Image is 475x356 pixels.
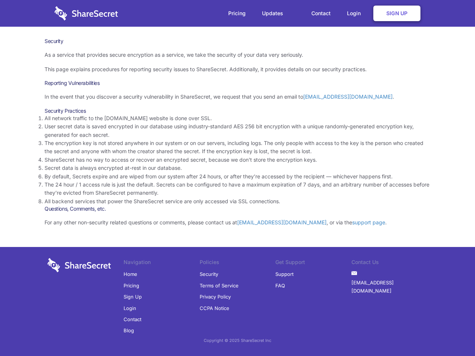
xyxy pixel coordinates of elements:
[45,139,430,156] li: The encryption key is not stored anywhere in our system or on our servers, including logs. The on...
[124,280,139,291] a: Pricing
[275,258,351,268] li: Get Support
[304,2,338,25] a: Contact
[45,218,430,227] p: For any other non-security related questions or comments, please contact us at , or via the .
[200,268,218,280] a: Security
[351,258,427,268] li: Contact Us
[124,325,134,336] a: Blog
[45,93,430,101] p: In the event that you discover a security vulnerability in ShareSecret, we request that you send ...
[45,205,430,212] h3: Questions, Comments, etc.
[45,114,430,122] li: All network traffic to the [DOMAIN_NAME] website is done over SSL.
[45,38,430,44] h1: Security
[351,277,427,297] a: [EMAIL_ADDRESS][DOMAIN_NAME]
[124,314,141,325] a: Contact
[200,303,229,314] a: CCPA Notice
[200,280,239,291] a: Terms of Service
[45,181,430,197] li: The 24 hour / 1 access rule is just the default. Secrets can be configured to have a maximum expi...
[45,122,430,139] li: User secret data is saved encrypted in our database using industry-standard AES 256 bit encryptio...
[200,291,231,302] a: Privacy Policy
[373,6,420,21] a: Sign Up
[45,51,430,59] p: As a service that provides secure encryption as a service, we take the security of your data very...
[340,2,372,25] a: Login
[200,258,276,268] li: Policies
[45,164,430,172] li: Secret data is always encrypted at-rest in our database.
[237,219,327,225] a: [EMAIL_ADDRESS][DOMAIN_NAME]
[124,268,137,280] a: Home
[45,197,430,205] li: All backend services that power the ShareSecret service are only accessed via SSL connections.
[221,2,253,25] a: Pricing
[124,291,142,302] a: Sign Up
[275,280,285,291] a: FAQ
[45,108,430,114] h3: Security Practices
[45,80,430,86] h3: Reporting Vulnerabilities
[124,258,200,268] li: Navigation
[45,156,430,164] li: ShareSecret has no way to access or recover an encrypted secret, because we don’t store the encry...
[352,219,385,225] a: support page
[45,172,430,181] li: By default, Secrets expire and are wiped from our system after 24 hours, or after they’re accesse...
[45,65,430,73] p: This page explains procedures for reporting security issues to ShareSecret. Additionally, it prov...
[275,268,294,280] a: Support
[47,258,111,272] img: logo-wordmark-white-trans-d4663122ce5f474addd5e946df7df03e33cb6a1c49d2221995e7729f52c070b2.svg
[303,93,393,100] a: [EMAIL_ADDRESS][DOMAIN_NAME]
[124,303,136,314] a: Login
[55,6,118,20] img: logo-wordmark-white-trans-d4663122ce5f474addd5e946df7df03e33cb6a1c49d2221995e7729f52c070b2.svg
